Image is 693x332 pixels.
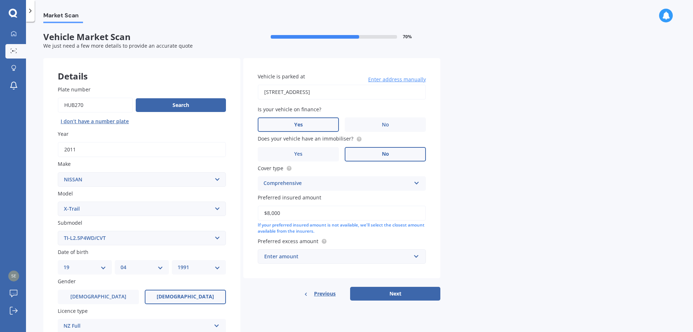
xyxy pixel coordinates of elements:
div: Details [43,58,240,80]
div: If your preferred insured amount is not available, we'll select the closest amount available from... [258,222,426,234]
input: Enter plate number [58,98,133,113]
span: [DEMOGRAPHIC_DATA] [70,294,126,300]
span: Yes [294,151,302,157]
span: Yes [294,122,303,128]
input: Enter amount [258,206,426,221]
span: We just need a few more details to provide an accurate quote [43,42,193,49]
button: Next [350,287,440,301]
span: Plate number [58,86,91,93]
img: b7d6d8fb7e1c619005a31c9a6b8c95a3 [8,271,19,281]
span: Vehicle Market Scan [43,32,242,42]
span: No [382,151,389,157]
span: Preferred insured amount [258,194,321,201]
span: Licence type [58,307,88,314]
span: Does your vehicle have an immobiliser? [258,135,353,142]
span: No [382,122,389,128]
span: Gender [58,278,76,285]
span: Enter address manually [368,76,426,83]
span: Date of birth [58,249,88,255]
div: Enter amount [264,253,411,260]
span: Make [58,161,71,168]
button: Search [136,98,226,112]
span: Preferred excess amount [258,238,318,245]
span: Cover type [258,165,283,172]
span: Model [58,190,73,197]
span: [DEMOGRAPHIC_DATA] [157,294,214,300]
div: NZ Full [64,322,211,331]
span: Previous [314,288,336,299]
span: Submodel [58,219,82,226]
button: I don’t have a number plate [58,116,132,127]
span: Is your vehicle on finance? [258,106,321,113]
div: Comprehensive [263,179,411,188]
input: Enter address [258,85,426,100]
input: YYYY [58,142,226,157]
span: Market Scan [43,12,83,22]
span: Year [58,130,69,137]
span: Vehicle is parked at [258,73,305,80]
span: 70 % [403,34,412,39]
